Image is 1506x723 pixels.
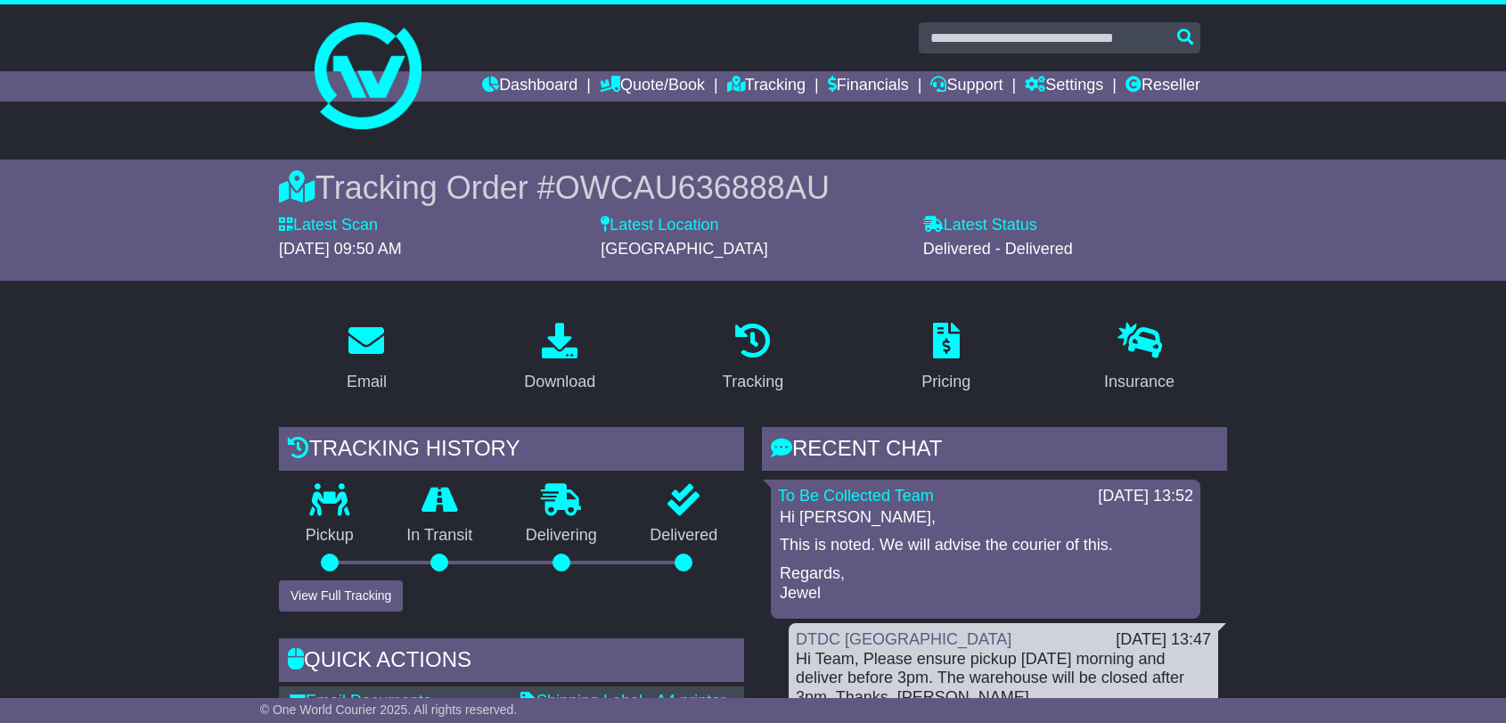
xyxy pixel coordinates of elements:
[524,370,595,394] div: Download
[930,71,1003,102] a: Support
[279,526,381,546] p: Pickup
[499,526,624,546] p: Delivering
[279,240,402,258] span: [DATE] 09:50 AM
[1104,370,1175,394] div: Insurance
[796,650,1211,708] div: Hi Team, Please ensure pickup [DATE] morning and deliver before 3pm. The warehouse will be closed...
[1125,71,1200,102] a: Reseller
[762,427,1227,475] div: RECENT CHAT
[279,216,378,235] label: Latest Scan
[1025,71,1103,102] a: Settings
[279,638,744,686] div: Quick Actions
[512,316,607,400] a: Download
[290,692,431,710] a: Email Documents
[711,316,795,400] a: Tracking
[520,692,725,710] a: Shipping Label - A4 printer
[555,169,830,206] span: OWCAU636888AU
[1093,316,1186,400] a: Insurance
[828,71,909,102] a: Financials
[778,487,934,505] a: To Be Collected Team
[279,427,744,475] div: Tracking history
[601,240,767,258] span: [GEOGRAPHIC_DATA]
[780,508,1191,528] p: Hi [PERSON_NAME],
[381,526,500,546] p: In Transit
[923,240,1073,258] span: Delivered - Delivered
[347,370,387,394] div: Email
[279,580,403,612] button: View Full Tracking
[601,216,718,235] label: Latest Location
[780,536,1191,555] p: This is noted. We will advise the courier of this.
[921,370,970,394] div: Pricing
[727,71,806,102] a: Tracking
[1098,487,1193,506] div: [DATE] 13:52
[600,71,705,102] a: Quote/Book
[723,370,783,394] div: Tracking
[910,316,982,400] a: Pricing
[796,630,1011,648] a: DTDC [GEOGRAPHIC_DATA]
[923,216,1037,235] label: Latest Status
[335,316,398,400] a: Email
[279,168,1227,207] div: Tracking Order #
[780,564,1191,603] p: Regards, Jewel
[482,71,577,102] a: Dashboard
[624,526,745,546] p: Delivered
[1116,630,1211,650] div: [DATE] 13:47
[260,702,518,717] span: © One World Courier 2025. All rights reserved.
